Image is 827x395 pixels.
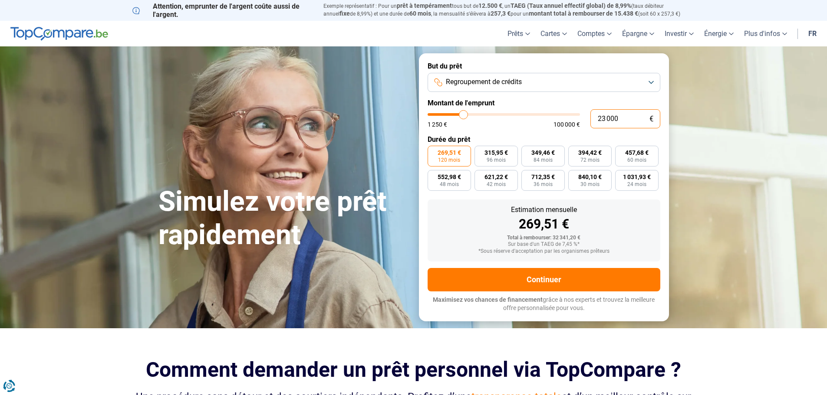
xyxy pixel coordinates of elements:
[699,21,739,46] a: Énergie
[428,296,660,313] p: grâce à nos experts et trouvez la meilleure offre personnalisée pour vous.
[617,21,659,46] a: Épargne
[478,2,502,9] span: 12.500 €
[339,10,350,17] span: fixe
[627,182,646,187] span: 24 mois
[438,150,461,156] span: 269,51 €
[323,2,695,18] p: Exemple représentatif : Pour un tous but de , un (taux débiteur annuel de 8,99%) et une durée de ...
[627,157,646,163] span: 60 mois
[438,157,460,163] span: 120 mois
[158,185,409,252] h1: Simulez votre prêt rapidement
[435,218,653,231] div: 269,51 €
[440,182,459,187] span: 48 mois
[10,27,108,41] img: TopCompare
[435,235,653,241] div: Total à rembourser: 32 341,20 €
[428,135,660,144] label: Durée du prêt
[739,21,792,46] a: Plus d'infos
[132,2,313,19] p: Attention, emprunter de l'argent coûte aussi de l'argent.
[502,21,535,46] a: Prêts
[438,174,461,180] span: 552,98 €
[435,248,653,255] div: *Sous réserve d'acceptation par les organismes prêteurs
[625,150,649,156] span: 457,68 €
[484,150,508,156] span: 315,95 €
[446,77,522,87] span: Regroupement de crédits
[435,206,653,213] div: Estimation mensuelle
[659,21,699,46] a: Investir
[578,150,602,156] span: 394,42 €
[409,10,431,17] span: 60 mois
[529,10,638,17] span: montant total à rembourser de 15.438 €
[487,157,506,163] span: 96 mois
[428,73,660,92] button: Regroupement de crédits
[433,296,543,303] span: Maximisez vos chances de financement
[623,174,651,180] span: 1 031,93 €
[397,2,452,9] span: prêt à tempérament
[511,2,631,9] span: TAEG (Taux annuel effectif global) de 8,99%
[428,268,660,291] button: Continuer
[531,174,555,180] span: 712,35 €
[580,157,600,163] span: 72 mois
[491,10,511,17] span: 257,3 €
[803,21,822,46] a: fr
[531,150,555,156] span: 349,46 €
[554,121,580,127] span: 100 000 €
[534,182,553,187] span: 36 mois
[484,174,508,180] span: 621,22 €
[132,358,695,382] h2: Comment demander un prêt personnel via TopCompare ?
[535,21,572,46] a: Cartes
[428,121,447,127] span: 1 250 €
[572,21,617,46] a: Comptes
[435,242,653,248] div: Sur base d'un TAEG de 7,45 %*
[487,182,506,187] span: 42 mois
[428,99,660,107] label: Montant de l'emprunt
[580,182,600,187] span: 30 mois
[428,62,660,70] label: But du prêt
[578,174,602,180] span: 840,10 €
[534,157,553,163] span: 84 mois
[649,115,653,123] span: €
